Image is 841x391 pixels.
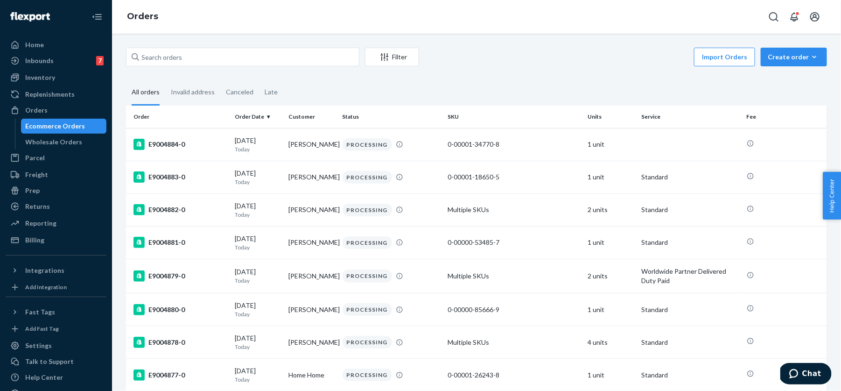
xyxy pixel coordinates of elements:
div: Parcel [25,153,45,163]
a: Inbounds7 [6,53,106,68]
div: Prep [25,186,40,195]
th: Fee [743,106,827,128]
a: Ecommerce Orders [21,119,107,134]
button: Fast Tags [6,305,106,320]
div: E9004877-0 [133,370,227,381]
button: Filter [365,48,419,66]
div: PROCESSING [343,270,392,282]
img: Flexport logo [10,12,50,21]
div: [DATE] [235,136,281,153]
div: Help Center [25,373,63,382]
a: Freight [6,167,106,182]
a: Parcel [6,150,106,165]
div: 0-00000-85666-9 [448,305,580,314]
a: Replenishments [6,87,106,102]
div: [DATE] [235,334,281,351]
p: Today [235,310,281,318]
td: 4 units [584,326,638,359]
div: 0-00000-53485-7 [448,238,580,247]
div: Talk to Support [25,357,74,366]
div: Late [265,80,278,104]
div: Add Integration [25,283,67,291]
button: Close Navigation [88,7,106,26]
a: Add Fast Tag [6,323,106,334]
div: [DATE] [235,301,281,318]
td: [PERSON_NAME] [285,259,338,293]
div: E9004881-0 [133,237,227,248]
p: Today [235,376,281,384]
p: Standard [641,238,739,247]
th: SKU [444,106,584,128]
div: PROCESSING [343,138,392,151]
div: PROCESSING [343,336,392,348]
div: Integrations [25,266,64,275]
div: Add Fast Tag [25,325,59,333]
button: Talk to Support [6,354,106,369]
a: Prep [6,183,106,198]
div: Create order [768,52,820,62]
div: [DATE] [235,267,281,284]
p: Standard [641,305,739,314]
a: Billing [6,233,106,248]
div: Inbounds [25,56,54,65]
div: PROCESSING [343,236,392,249]
button: Integrations [6,263,106,278]
a: Inventory [6,70,106,85]
div: Home [25,40,44,50]
div: E9004880-0 [133,304,227,315]
button: Open account menu [806,7,824,26]
th: Order [126,106,231,128]
td: 1 unit [584,128,638,161]
a: Orders [127,11,158,21]
div: Wholesale Orders [26,137,83,147]
div: PROCESSING [343,369,392,381]
div: PROCESSING [343,171,392,184]
td: Multiple SKUs [444,326,584,359]
div: [DATE] [235,201,281,219]
td: 1 unit [584,161,638,193]
button: Open Search Box [764,7,783,26]
p: Standard [641,370,739,380]
div: E9004884-0 [133,139,227,150]
div: Orders [25,106,48,115]
input: Search orders [126,48,359,66]
a: Add Integration [6,282,106,293]
iframe: Opens a widget where you can chat to one of our agents [780,363,832,386]
div: Invalid address [171,80,215,104]
td: 2 units [584,193,638,226]
th: Order Date [231,106,285,128]
div: Freight [25,170,48,179]
th: Units [584,106,638,128]
button: Create order [761,48,827,66]
td: [PERSON_NAME] [285,293,338,326]
td: [PERSON_NAME] [285,193,338,226]
div: Fast Tags [25,307,55,317]
p: Today [235,211,281,219]
div: Customer [288,113,335,121]
div: Reporting [25,219,56,228]
div: All orders [132,80,160,106]
div: E9004883-0 [133,171,227,183]
a: Help Center [6,370,106,385]
td: [PERSON_NAME] [285,226,338,259]
div: Billing [25,235,44,245]
div: 7 [96,56,104,65]
td: Multiple SKUs [444,259,584,293]
div: Inventory [25,73,55,82]
td: 2 units [584,259,638,293]
div: E9004882-0 [133,204,227,215]
td: 1 unit [584,226,638,259]
td: 1 unit [584,293,638,326]
p: Today [235,178,281,186]
div: 0-00001-34770-8 [448,140,580,149]
div: E9004878-0 [133,337,227,348]
td: [PERSON_NAME] [285,128,338,161]
td: [PERSON_NAME] [285,326,338,359]
div: Returns [25,202,50,211]
td: Multiple SKUs [444,193,584,226]
p: Standard [641,205,739,214]
p: Standard [641,172,739,182]
a: Wholesale Orders [21,135,107,149]
div: Canceled [226,80,253,104]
